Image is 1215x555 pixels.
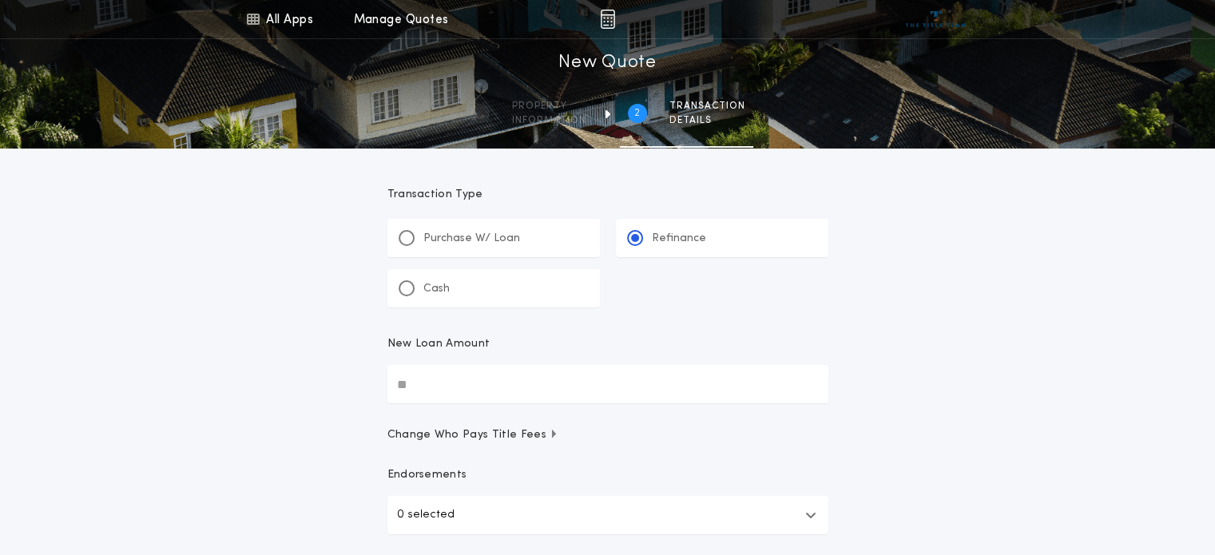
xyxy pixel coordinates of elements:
button: 0 selected [387,496,828,534]
input: New Loan Amount [387,365,828,403]
button: Change Who Pays Title Fees [387,427,828,443]
p: Transaction Type [387,187,828,203]
h1: New Quote [558,50,656,76]
span: Change Who Pays Title Fees [387,427,559,443]
p: New Loan Amount [387,336,490,352]
p: Endorsements [387,467,828,483]
p: Refinance [652,231,706,247]
h2: 2 [634,107,640,120]
img: img [600,10,615,29]
span: Transaction [669,100,745,113]
span: information [512,114,586,127]
img: vs-icon [906,11,966,27]
p: 0 selected [397,505,455,525]
span: Property [512,100,586,113]
span: details [669,114,745,127]
p: Purchase W/ Loan [423,231,520,247]
p: Cash [423,281,450,297]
